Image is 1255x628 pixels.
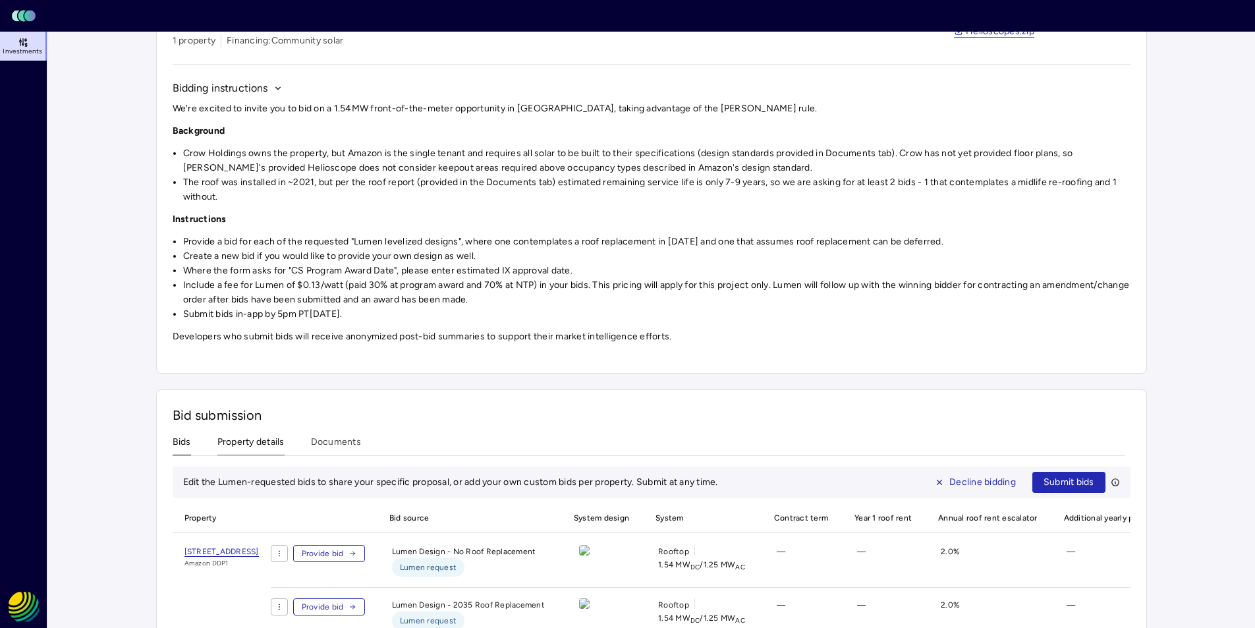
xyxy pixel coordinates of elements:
[658,558,745,571] span: 1.54 MW / 1.25 MW
[183,249,1130,264] li: Create a new bid if you would like to provide your own design as well.
[227,34,343,48] span: Financing: Community solar
[566,503,637,532] span: System design
[173,101,1130,116] p: We're excited to invite you to bid on a 1.54MW front-of-the-meter opportunity in [GEOGRAPHIC_DATA...
[949,475,1016,490] span: Decline bidding
[302,547,344,560] span: Provide bid
[183,175,1130,204] li: The roof was installed in ~2021, but per the roof report (provided in the Documents tab) estimate...
[924,472,1027,493] button: Decline bidding
[173,214,227,225] strong: Instructions
[690,563,700,571] sub: DC
[173,80,268,96] span: Bidding instructions
[1056,503,1174,532] span: Additional yearly payments
[930,545,1046,577] div: 2.0%
[766,503,836,532] span: Contract term
[183,264,1130,278] li: Where the form asks for "CS Program Award Date", please enter estimated IX approval date.
[400,614,457,627] span: Lumen request
[847,545,920,577] div: —
[173,34,216,48] span: 1 property
[381,503,555,532] span: Bid source
[302,600,344,614] span: Provide bid
[954,27,1034,38] a: Helioscopes.zip
[690,616,700,625] sub: DC
[1032,472,1105,493] button: Submit bids
[579,545,590,556] img: view
[293,598,366,615] button: Provide bid
[173,503,271,532] span: Property
[658,612,745,625] span: 1.54 MW / 1.25 MW
[184,545,259,558] a: [STREET_ADDRESS]
[217,435,285,455] button: Property details
[183,307,1130,322] li: Submit bids in-app by 5pm PT[DATE].
[735,616,745,625] sub: AC
[658,545,689,558] span: Rooftop
[1044,475,1094,490] span: Submit bids
[3,47,42,55] span: Investments
[173,407,262,423] span: Bid submission
[735,563,745,571] sub: AC
[183,476,718,488] span: Edit the Lumen-requested bids to share your specific proposal, or add your own custom bids per pr...
[173,435,191,455] button: Bids
[173,125,225,136] strong: Background
[8,591,40,623] img: REC Solar
[930,503,1046,532] span: Annual roof rent escalator
[173,80,283,96] button: Bidding instructions
[400,561,457,574] span: Lumen request
[579,598,590,609] img: view
[183,146,1130,175] li: Crow Holdings owns the property, but Amazon is the single tenant and requires all solar to be bui...
[847,503,920,532] span: Year 1 roof rent
[173,329,1130,344] p: Developers who submit bids will receive anonymized post-bid summaries to support their market int...
[293,545,366,562] button: Provide bid
[381,545,555,577] div: Lumen Design - No Roof Replacement
[184,547,259,557] span: [STREET_ADDRESS]
[311,435,361,455] button: Documents
[1056,545,1174,577] div: —
[184,558,259,569] span: Amazon DDP1
[648,503,756,532] span: System
[183,278,1130,307] li: Include a fee for Lumen of $0.13/watt (paid 30% at program award and 70% at NTP) in your bids. Th...
[766,545,836,577] div: —
[183,235,1130,249] li: Provide a bid for each of the requested "Lumen levelized designs", where one contemplates a roof ...
[658,598,689,612] span: Rooftop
